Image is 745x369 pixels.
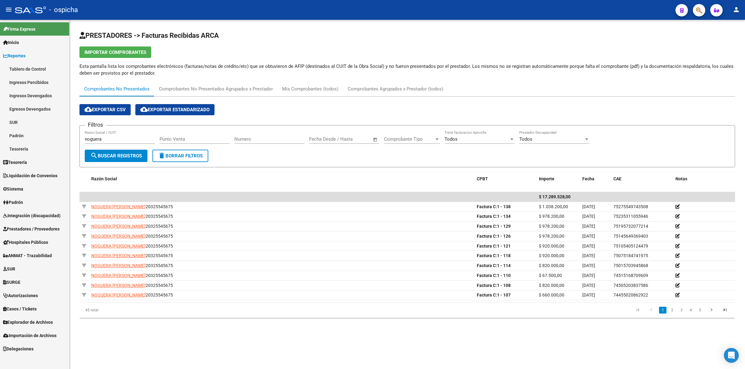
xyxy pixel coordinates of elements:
mat-icon: cloud_download [140,106,148,113]
span: 75145649369403 [613,234,648,239]
mat-icon: menu [5,6,12,13]
span: NOGUERA [PERSON_NAME] [91,283,146,288]
span: 75195732077214 [613,224,648,229]
li: page 3 [677,305,686,315]
button: Exportar CSV [79,104,131,115]
datatable-header-cell: Notas [673,172,735,186]
span: Comprobante Tipo [384,136,434,142]
div: Comprobantes Agrupados x Prestador (todos) [348,86,443,92]
span: 75275549743508 [613,204,648,209]
span: 74515168709609 [613,273,648,278]
button: Exportar Estandarizado [135,104,214,115]
span: Liquidación de Convenios [3,172,57,179]
li: page 4 [686,305,695,315]
span: SUR [3,266,15,272]
span: Factura C: [477,204,497,209]
datatable-header-cell: Importe [536,172,580,186]
span: NOGUERA [PERSON_NAME] [91,253,146,258]
span: NOGUERA [PERSON_NAME] [91,204,146,209]
div: 20325545675 [91,213,472,220]
span: Importación de Archivos [3,332,56,339]
div: 20325545675 [91,233,472,240]
button: Buscar Registros [85,150,147,162]
span: 75105405124479 [613,244,648,248]
p: Esta pantalla lista los comprobantes electrónicos (facturas/notas de crédito/etc) que se obtuvier... [79,63,735,77]
a: 2 [668,307,676,314]
span: [DATE] [582,283,595,288]
a: go to next page [706,307,717,314]
h2: PRESTADORES -> Facturas Recibidas ARCA [79,30,735,42]
strong: 1 - 118 [477,253,511,258]
span: Factura C: [477,214,497,219]
a: 1 [659,307,666,314]
strong: 1 - 114 [477,263,511,268]
span: Reportes [3,52,25,59]
strong: 1 - 110 [477,273,511,278]
span: $ 1.038.200,00 [539,204,568,209]
mat-icon: search [90,152,98,159]
span: Factura C: [477,224,497,229]
strong: 1 - 134 [477,214,511,219]
strong: 1 - 138 [477,204,511,209]
span: Notas [675,176,687,181]
a: 4 [687,307,694,314]
span: Delegaciones [3,345,34,352]
span: Todos [519,136,532,142]
span: $ 978.200,00 [539,234,564,239]
span: Factura C: [477,253,497,258]
span: NOGUERA [PERSON_NAME] [91,244,146,248]
span: [DATE] [582,273,595,278]
div: Comprobantes No Presentados Agrupados x Prestador [159,86,273,92]
span: $ 820.000,00 [539,263,564,268]
span: [DATE] [582,253,595,258]
h3: Filtros [85,121,106,129]
strong: 1 - 108 [477,283,511,288]
a: go to first page [632,307,643,314]
li: page 5 [695,305,705,315]
span: SURGE [3,279,20,286]
li: page 2 [667,305,677,315]
span: NOGUERA [PERSON_NAME] [91,273,146,278]
span: Fecha [582,176,594,181]
datatable-header-cell: Razón Social [89,172,474,186]
span: 74455020862922 [613,292,648,297]
div: 45 total [79,302,210,318]
strong: 1 - 121 [477,244,511,248]
span: [DATE] [582,204,595,209]
button: Borrar Filtros [152,150,208,162]
span: Factura C: [477,273,497,278]
div: Comprobantes No Presentados [84,86,150,92]
span: NOGUERA [PERSON_NAME] [91,234,146,239]
span: - ospicha [49,3,78,17]
mat-icon: delete [158,152,165,159]
span: ANMAT - Trazabilidad [3,252,52,259]
span: Borrar Filtros [158,153,203,159]
div: 20325545675 [91,262,472,269]
div: 20325545675 [91,292,472,299]
span: Factura C: [477,292,497,297]
button: Open calendar [372,136,379,143]
span: $ 920.000,00 [539,253,564,258]
datatable-header-cell: CAE [611,172,673,186]
li: page 1 [658,305,667,315]
span: Factura C: [477,234,497,239]
span: Integración (discapacidad) [3,212,61,219]
span: [DATE] [582,234,595,239]
datatable-header-cell: CPBT [474,172,536,186]
span: Exportar Estandarizado [140,107,210,112]
span: Factura C: [477,283,497,288]
div: Mis Comprobantes (todos) [282,86,338,92]
div: 20325545675 [91,223,472,230]
span: [DATE] [582,263,595,268]
span: $ 920.000,00 [539,244,564,248]
span: NOGUERA [PERSON_NAME] [91,263,146,268]
span: NOGUERA [PERSON_NAME] [91,214,146,219]
div: 20325545675 [91,203,472,210]
span: Importar Comprobantes [84,50,146,55]
mat-icon: person [733,6,740,13]
div: 20325545675 [91,243,472,250]
span: $ 660.000,00 [539,292,564,297]
span: NOGUERA [PERSON_NAME] [91,224,146,229]
datatable-header-cell: Fecha [580,172,611,186]
span: Tesorería [3,159,27,166]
